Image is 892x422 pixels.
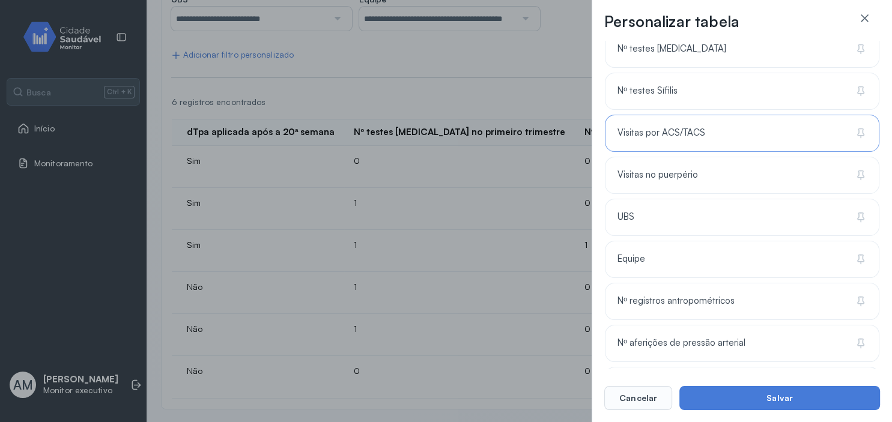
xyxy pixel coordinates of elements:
[617,211,634,223] span: UBS
[617,127,705,139] span: Visitas por ACS/TACS
[617,337,745,349] span: Nº aferições de pressão arterial
[679,386,880,410] button: Salvar
[617,295,734,307] span: Nº registros antropométricos
[604,12,739,31] h3: Personalizar tabela
[617,253,645,265] span: Equipe
[617,169,698,181] span: Visitas no puerpério
[604,386,672,410] button: Cancelar
[617,85,677,97] span: Nº testes Sífilis
[617,43,726,55] span: Nº testes [MEDICAL_DATA]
